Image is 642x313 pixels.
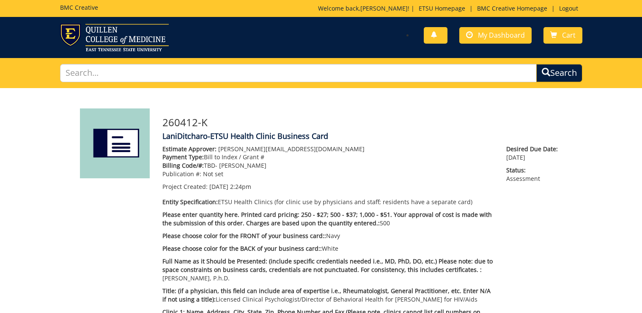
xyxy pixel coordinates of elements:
[555,4,582,12] a: Logout
[162,244,322,252] span: Please choose color for the BACK of your business card::
[506,145,562,153] span: Desired Due Date:
[562,30,576,40] span: Cart
[162,198,494,206] p: ETSU Health Clinics (for clinic use by physicians and staff; residents have a separate card)
[536,64,582,82] button: Search
[162,170,201,178] span: Publication #:
[162,232,326,240] span: Please choose color for the FRONT of your business card::
[478,30,525,40] span: My Dashboard
[360,4,408,12] a: [PERSON_NAME]
[543,27,582,44] a: Cart
[318,4,582,13] p: Welcome back, ! | | |
[162,211,492,227] span: Please enter quantity here. Printed card pricing: 250 - $27; 500 - $37; 1,000 - $51. Your approva...
[60,24,169,51] img: ETSU logo
[506,145,562,162] p: [DATE]
[414,4,469,12] a: ETSU Homepage
[162,244,494,253] p: White
[162,287,491,303] span: Title: (if a physician, this field can include area of expertise i.e., Rheumatologist, General Pr...
[459,27,532,44] a: My Dashboard
[162,257,493,274] span: Full Name as it Should be Presented: (include specific credentials needed i.e., MD, PhD, DO, etc....
[162,183,208,191] span: Project Created:
[209,183,251,191] span: [DATE] 2:24pm
[162,153,494,161] p: Bill to Index / Grant #
[203,170,223,178] span: Not set
[162,257,494,283] p: [PERSON_NAME], P.h.D.
[162,287,494,304] p: Licensed Clinical Psychologist/Director of Behavioral Health for [PERSON_NAME] for HIV/Aids
[162,145,494,153] p: [PERSON_NAME][EMAIL_ADDRESS][DOMAIN_NAME]
[162,161,204,169] span: Billing Code/#:
[162,153,204,161] span: Payment Type:
[162,117,562,128] h3: 260412-K
[162,232,494,240] p: Navy
[162,211,494,227] p: 500
[60,4,98,11] h5: BMC Creative
[162,145,217,153] span: Estimate Approver:
[506,166,562,175] span: Status:
[80,108,150,178] img: Product featured image
[60,64,537,82] input: Search...
[162,161,494,170] p: TBD- [PERSON_NAME]
[162,198,218,206] span: Entity Specification:
[506,166,562,183] p: Assessment
[473,4,551,12] a: BMC Creative Homepage
[162,132,562,141] h4: LaniDitcharo-ETSU Health Clinic Business Card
